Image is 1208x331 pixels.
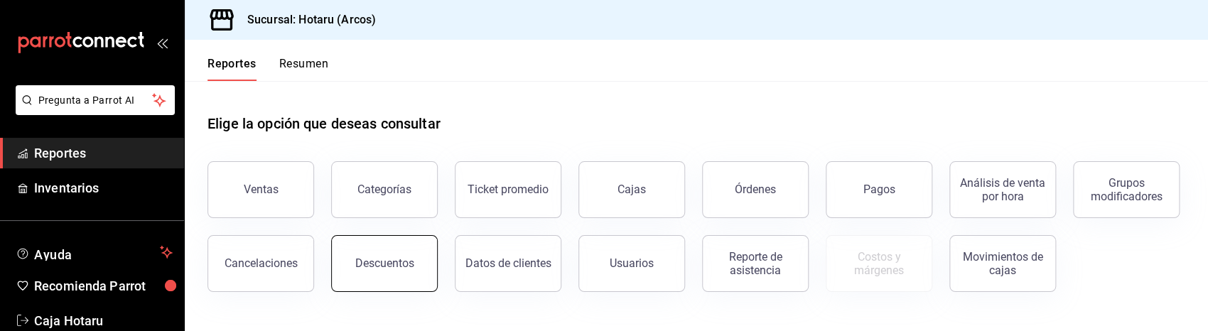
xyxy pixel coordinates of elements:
[34,244,154,261] span: Ayuda
[34,143,173,163] span: Reportes
[835,250,923,277] div: Costos y márgenes
[949,235,1056,292] button: Movimientos de cajas
[455,161,561,218] button: Ticket promedio
[959,176,1047,203] div: Análisis de venta por hora
[207,57,257,81] button: Reportes
[702,235,809,292] button: Reporte de asistencia
[34,178,173,197] span: Inventarios
[207,235,314,292] button: Cancelaciones
[16,85,175,115] button: Pregunta a Parrot AI
[34,276,173,295] span: Recomienda Parrot
[236,11,376,28] h3: Sucursal: Hotaru (Arcos)
[279,57,328,81] button: Resumen
[244,183,279,196] div: Ventas
[207,113,441,134] h1: Elige la opción que deseas consultar
[578,235,685,292] button: Usuarios
[468,183,549,196] div: Ticket promedio
[331,161,438,218] button: Categorías
[578,161,685,218] a: Cajas
[711,250,799,277] div: Reporte de asistencia
[465,256,551,270] div: Datos de clientes
[702,161,809,218] button: Órdenes
[1082,176,1170,203] div: Grupos modificadores
[207,57,328,81] div: navigation tabs
[455,235,561,292] button: Datos de clientes
[38,93,153,108] span: Pregunta a Parrot AI
[156,37,168,48] button: open_drawer_menu
[735,183,776,196] div: Órdenes
[863,183,895,196] div: Pagos
[34,311,173,330] span: Caja Hotaru
[949,161,1056,218] button: Análisis de venta por hora
[355,256,414,270] div: Descuentos
[10,103,175,118] a: Pregunta a Parrot AI
[225,256,298,270] div: Cancelaciones
[826,161,932,218] button: Pagos
[357,183,411,196] div: Categorías
[959,250,1047,277] div: Movimientos de cajas
[826,235,932,292] button: Contrata inventarios para ver este reporte
[331,235,438,292] button: Descuentos
[207,161,314,218] button: Ventas
[618,181,647,198] div: Cajas
[1073,161,1180,218] button: Grupos modificadores
[610,256,654,270] div: Usuarios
